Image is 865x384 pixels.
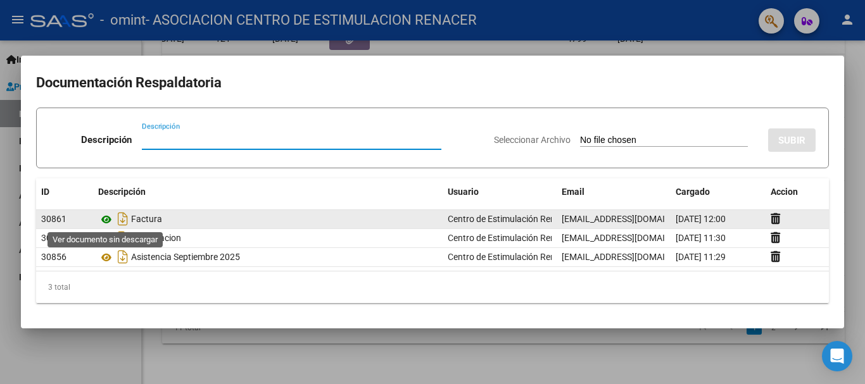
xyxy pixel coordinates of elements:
datatable-header-cell: ID [36,178,93,206]
span: [EMAIL_ADDRESS][DOMAIN_NAME] [562,252,702,262]
span: Usuario [448,187,479,197]
span: [DATE] 11:30 [676,233,726,243]
span: [EMAIL_ADDRESS][DOMAIN_NAME] [562,233,702,243]
span: ID [41,187,49,197]
span: Centro de Estimulación Renacer [448,214,572,224]
span: Seleccionar Archivo [494,135,571,145]
span: [DATE] 12:00 [676,214,726,224]
span: [EMAIL_ADDRESS][DOMAIN_NAME] [562,214,702,224]
span: Descripción [98,187,146,197]
i: Descargar documento [115,209,131,229]
i: Descargar documento [115,247,131,267]
div: Asistencia Septiembre 2025 [98,247,438,267]
div: Open Intercom Messenger [822,341,852,371]
span: Centro de Estimulación Renacer [448,252,572,262]
datatable-header-cell: Cargado [671,178,766,206]
span: 30861 [41,214,66,224]
span: [DATE] 11:29 [676,252,726,262]
span: Accion [771,187,798,197]
div: 3 total [36,271,829,303]
div: Autorizacion [98,228,438,248]
span: SUBIR [778,135,805,146]
span: Email [562,187,584,197]
span: Centro de Estimulación Renacer [448,233,572,243]
i: Descargar documento [115,228,131,248]
div: Factura [98,209,438,229]
button: SUBIR [768,128,816,152]
span: 30857 [41,233,66,243]
span: 30856 [41,252,66,262]
datatable-header-cell: Accion [766,178,829,206]
span: Cargado [676,187,710,197]
datatable-header-cell: Usuario [443,178,557,206]
datatable-header-cell: Descripción [93,178,443,206]
h2: Documentación Respaldatoria [36,71,829,95]
p: Descripción [81,133,132,147]
datatable-header-cell: Email [557,178,671,206]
